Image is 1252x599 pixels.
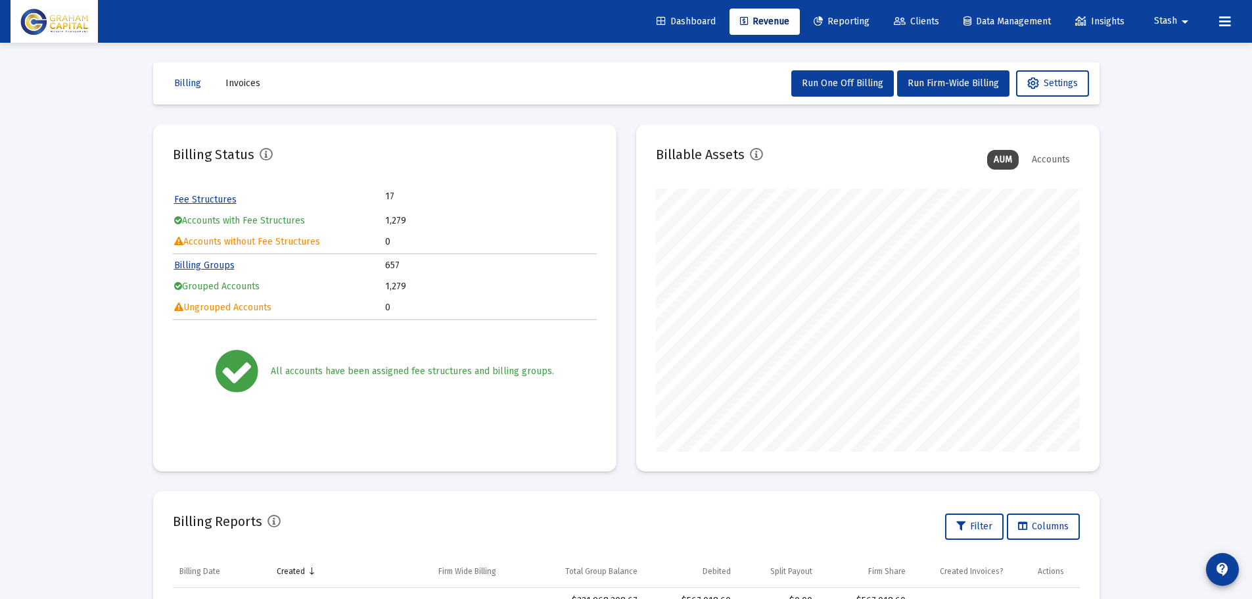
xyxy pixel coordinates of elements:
div: Created [277,566,305,577]
mat-icon: arrow_drop_down [1177,9,1193,35]
button: Invoices [215,70,271,97]
img: Dashboard [20,9,88,35]
div: Billing Date [179,566,220,577]
a: Dashboard [646,9,726,35]
td: 657 [385,256,595,276]
div: Firm Share [868,566,906,577]
span: Run One Off Billing [802,78,883,89]
td: Column Firm Wide Billing [409,556,525,587]
mat-icon: contact_support [1215,562,1230,577]
span: Columns [1018,521,1069,532]
span: Filter [956,521,992,532]
div: Split Payout [770,566,812,577]
a: Insights [1065,9,1135,35]
a: Data Management [953,9,1061,35]
span: Billing [174,78,201,89]
div: Debited [703,566,731,577]
td: Column Debited [644,556,737,587]
td: Column Split Payout [737,556,819,587]
td: 17 [385,190,490,203]
td: Column Total Group Balance [525,556,644,587]
h2: Billing Status [173,144,254,165]
td: Grouped Accounts [174,277,384,297]
button: Stash [1138,8,1209,34]
span: Settings [1027,78,1078,89]
span: Revenue [740,16,789,27]
button: Billing [164,70,212,97]
span: Insights [1075,16,1124,27]
span: Data Management [963,16,1051,27]
td: Column Billing Date [173,556,271,587]
a: Fee Structures [174,194,237,205]
button: Settings [1016,70,1089,97]
h2: Billable Assets [656,144,745,165]
span: Clients [894,16,939,27]
button: Columns [1007,514,1080,540]
a: Revenue [730,9,800,35]
td: Column Created Invoices? [912,556,1031,587]
td: Accounts with Fee Structures [174,211,384,231]
div: Total Group Balance [565,566,638,577]
a: Billing Groups [174,260,235,271]
div: Firm Wide Billing [438,566,496,577]
span: Dashboard [657,16,716,27]
div: Actions [1038,566,1064,577]
td: 1,279 [385,211,595,231]
td: Column Firm Share [819,556,912,587]
td: 1,279 [385,277,595,297]
span: Stash [1154,16,1177,27]
td: Accounts without Fee Structures [174,232,384,252]
a: Clients [883,9,950,35]
div: AUM [987,150,1019,170]
button: Filter [945,514,1004,540]
a: Reporting [803,9,880,35]
div: Created Invoices? [940,566,1004,577]
span: Invoices [225,78,260,89]
h2: Billing Reports [173,511,262,532]
div: All accounts have been assigned fee structures and billing groups. [271,365,554,378]
td: 0 [385,232,595,252]
span: Run Firm-Wide Billing [908,78,999,89]
td: 0 [385,298,595,318]
div: Accounts [1025,150,1077,170]
td: Column Created [270,556,409,587]
span: Reporting [814,16,869,27]
button: Run One Off Billing [791,70,894,97]
td: Column Actions [1031,556,1080,587]
td: Ungrouped Accounts [174,298,384,318]
button: Run Firm-Wide Billing [897,70,1009,97]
